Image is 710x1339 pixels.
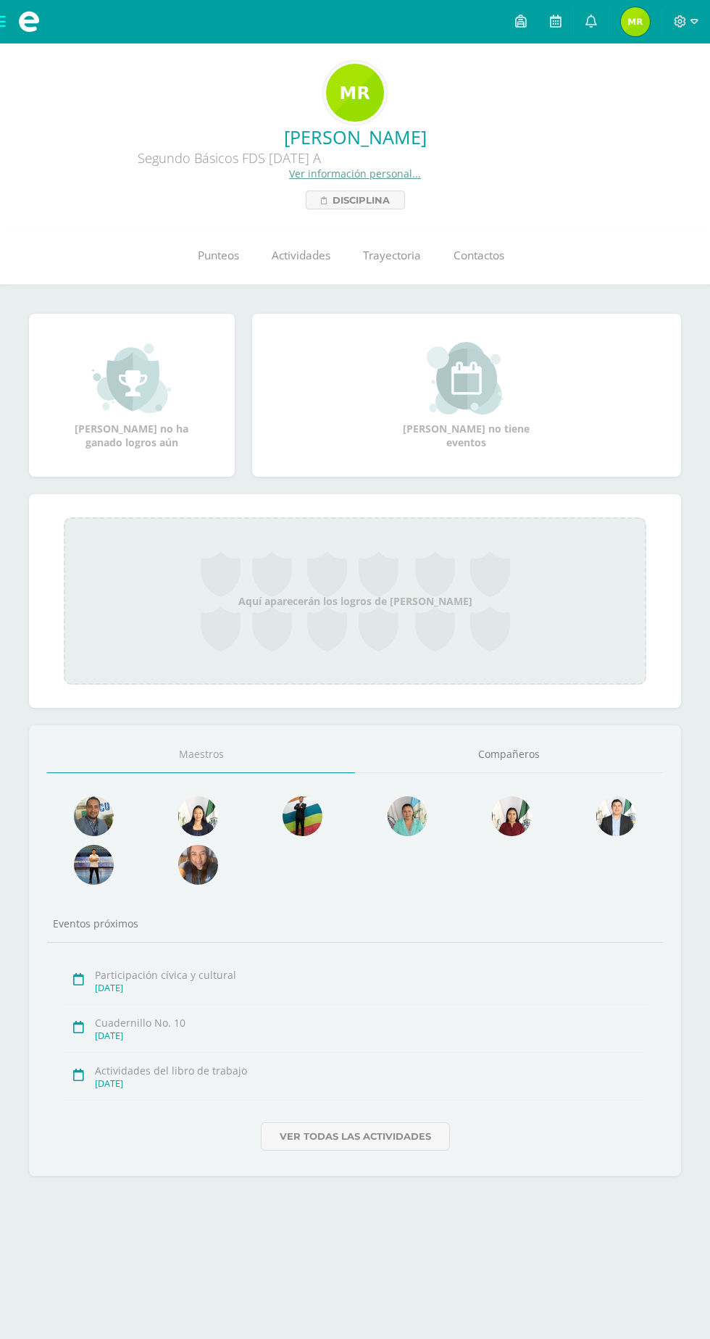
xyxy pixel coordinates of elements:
a: Compañeros [355,736,663,773]
div: Eventos próximos [47,917,663,930]
div: [DATE] [95,1077,648,1090]
img: f7327cb44b91aa114f2e153c7f37383d.png [74,796,114,836]
span: Punteos [198,248,239,263]
span: Disciplina [333,191,390,209]
span: Trayectoria [363,248,421,263]
div: Aquí aparecerán los logros de [PERSON_NAME] [64,517,646,685]
span: Contactos [454,248,504,263]
a: [PERSON_NAME] [12,125,698,149]
span: Actividades [272,248,330,263]
div: [DATE] [95,982,648,994]
a: Ver información personal... [289,167,421,180]
img: 62c276f9e5707e975a312ba56e3c64d5.png [74,845,114,885]
img: 6be2b2835710ecb25b89c5d5d0c4e8a5.png [388,796,427,836]
div: Cuadernillo No. 10 [95,1016,648,1030]
a: Actividades [255,227,346,285]
img: 46ef099bd72645d72f8d7e50f544f168.png [283,796,322,836]
img: achievement_small.png [92,342,171,414]
img: 2a9cd8ea090a6f309197e4b37344b400.png [326,64,384,122]
img: 068d160f17d47aae500bebc0d36e6d47.png [178,796,218,836]
img: event_small.png [427,342,506,414]
img: 5fc49838d9f994429ee2c86e5d2362ce.png [621,7,650,36]
div: Participación cívica y cultural [95,968,648,982]
div: Segundo Básicos FDS [DATE] A [12,149,446,167]
img: d53a6cbdd07aaf83c60ff9fb8bbf0950.png [178,845,218,885]
div: [PERSON_NAME] no tiene eventos [394,342,539,449]
img: b3bb78f2859efdec110dbd94159887e1.png [492,796,532,836]
a: Disciplina [306,191,405,209]
div: [DATE] [95,1030,648,1042]
a: Trayectoria [346,227,437,285]
a: Contactos [437,227,520,285]
a: Ver todas las actividades [261,1122,450,1151]
div: Actividades del libro de trabajo [95,1064,648,1077]
div: [PERSON_NAME] no ha ganado logros aún [59,342,204,449]
img: 2a5195d5bcc98d37e95be5160e929d36.png [596,796,636,836]
a: Maestros [47,736,355,773]
a: Punteos [181,227,255,285]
